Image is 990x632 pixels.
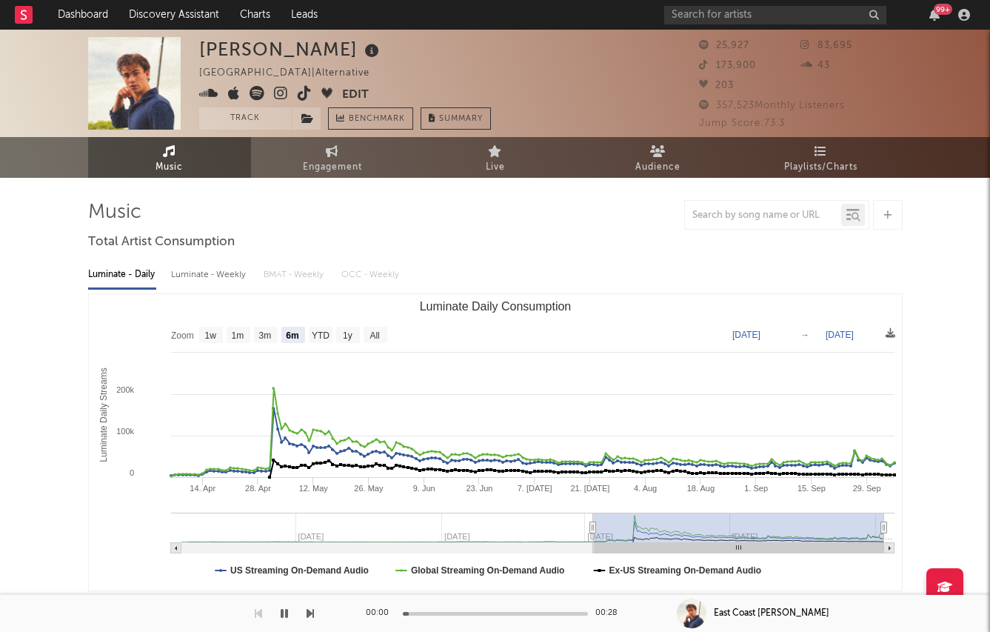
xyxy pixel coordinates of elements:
[349,110,405,128] span: Benchmark
[230,565,369,576] text: US Streaming On-Demand Audio
[699,81,734,90] span: 203
[800,330,809,340] text: →
[634,484,657,493] text: 4. Aug
[797,484,825,493] text: 15. Sep
[852,484,880,493] text: 29. Sep
[414,137,577,178] a: Live
[342,86,369,104] button: Edit
[190,484,215,493] text: 14. Apr
[116,385,134,394] text: 200k
[155,159,183,176] span: Music
[199,37,383,61] div: [PERSON_NAME]
[699,41,749,50] span: 25,927
[421,107,491,130] button: Summary
[934,4,952,15] div: 99 +
[286,330,298,341] text: 6m
[303,159,362,176] span: Engagement
[129,468,133,477] text: 0
[98,367,108,462] text: Luminate Daily Streams
[577,137,740,178] a: Audience
[466,484,492,493] text: 23. Jun
[88,262,156,287] div: Luminate - Daily
[685,210,841,222] input: Search by song name or URL
[231,330,244,341] text: 1m
[517,484,552,493] text: 7. [DATE]
[800,61,830,70] span: 43
[699,101,845,110] span: 357,523 Monthly Listeners
[699,119,785,128] span: Jump Score: 73.3
[664,6,886,24] input: Search for artists
[366,605,395,622] div: 00:00
[486,159,505,176] span: Live
[595,605,625,622] div: 00:28
[800,41,852,50] span: 83,695
[199,107,292,130] button: Track
[439,115,483,123] span: Summary
[171,330,194,341] text: Zoom
[298,484,328,493] text: 12. May
[369,330,379,341] text: All
[419,300,571,313] text: Luminate Daily Consumption
[686,484,714,493] text: 18. Aug
[204,330,216,341] text: 1w
[699,61,756,70] span: 173,900
[609,565,761,576] text: Ex-US Streaming On-Demand Audio
[311,330,329,341] text: YTD
[171,262,249,287] div: Luminate - Weekly
[199,64,387,82] div: [GEOGRAPHIC_DATA] | Alternative
[245,484,271,493] text: 28. Apr
[714,607,829,620] div: East Coast [PERSON_NAME]
[258,330,271,341] text: 3m
[88,233,235,251] span: Total Artist Consumption
[635,159,680,176] span: Audience
[251,137,414,178] a: Engagement
[740,137,903,178] a: Playlists/Charts
[116,427,134,436] text: 100k
[878,532,893,541] text: O…
[412,484,435,493] text: 9. Jun
[929,9,940,21] button: 99+
[328,107,413,130] a: Benchmark
[570,484,609,493] text: 21. [DATE]
[732,330,760,340] text: [DATE]
[343,330,352,341] text: 1y
[826,330,854,340] text: [DATE]
[89,294,902,591] svg: Luminate Daily Consumption
[744,484,768,493] text: 1. Sep
[784,159,857,176] span: Playlists/Charts
[354,484,384,493] text: 26. May
[88,137,251,178] a: Music
[410,565,564,576] text: Global Streaming On-Demand Audio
